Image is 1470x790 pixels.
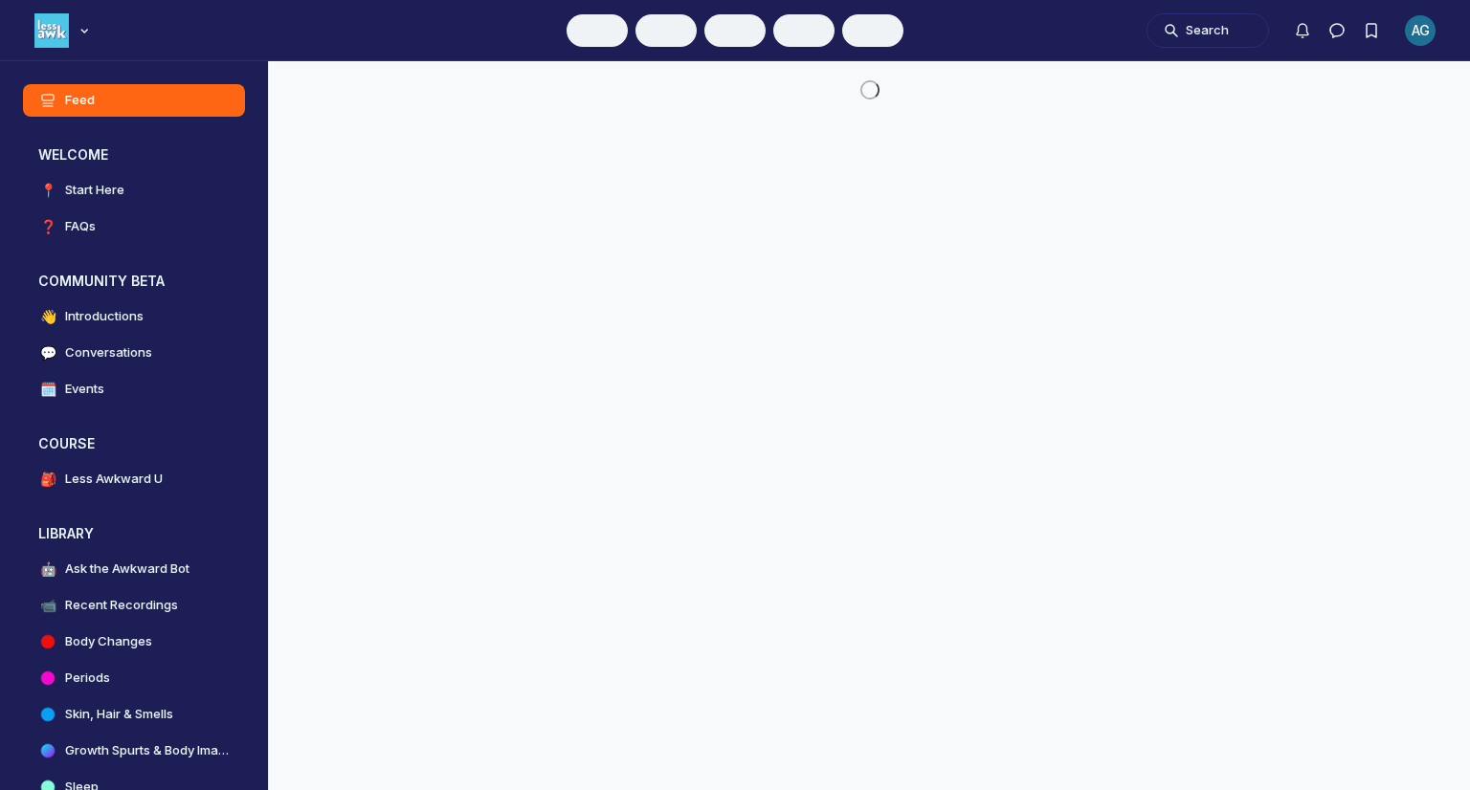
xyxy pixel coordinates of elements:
[1405,15,1436,46] button: User menu options
[23,625,245,658] a: Body Changes
[23,266,245,296] button: COMMUNITY BETACollapse space
[23,589,245,622] a: 📹Recent Recordings
[38,181,57,200] span: 📍
[65,380,104,399] h4: Events
[65,705,173,724] h4: Skin, Hair & Smells
[23,518,245,549] button: LIBRARYCollapse space
[65,470,163,489] h4: Less Awkward U
[38,434,95,453] h3: COURSE
[38,272,165,291] h3: COMMUNITY BETA
[38,343,57,362] span: 💬
[65,596,178,615] h4: Recent Recordings
[1354,13,1389,48] button: Bookmarks
[23,140,245,170] button: WELCOMECollapse space
[34,11,94,50] button: Less Awkward Hub logo
[65,91,95,110] h4: Feed
[23,735,245,767] a: Growth Spurts & Body Image
[65,217,96,236] h4: FAQs
[38,307,57,326] span: 👋
[269,61,1470,115] main: Main Content
[65,741,230,760] h4: Growth Spurts & Body Image
[23,428,245,459] button: COURSECollapse space
[23,174,245,207] a: 📍Start Here
[38,470,57,489] span: 🎒
[38,524,94,543] h3: LIBRARY
[23,698,245,731] a: Skin, Hair & Smells
[23,553,245,585] a: 🤖Ask the Awkward Bot
[38,596,57,615] span: 📹
[38,560,57,579] span: 🤖
[23,662,245,694] a: Periods
[65,181,124,200] h4: Start Here
[65,307,144,326] h4: Introductions
[65,343,152,362] h4: Conversations
[65,632,152,651] h4: Body Changes
[23,463,245,495] a: 🎒Less Awkward U
[65,560,189,579] h4: Ask the Awkward Bot
[23,373,245,406] a: 🗓️Events
[23,300,245,333] a: 👋Introductions
[38,217,57,236] span: ❓
[65,669,110,688] h4: Periods
[23,337,245,369] a: 💬Conversations
[1405,15,1436,46] div: AG
[34,13,69,48] img: Less Awkward Hub logo
[23,210,245,243] a: ❓FAQs
[1285,13,1320,48] button: Notifications
[23,84,245,117] a: Feed
[38,145,108,165] h3: WELCOME
[38,380,57,399] span: 🗓️
[1147,13,1269,48] button: Search
[1320,13,1354,48] button: Direct messages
